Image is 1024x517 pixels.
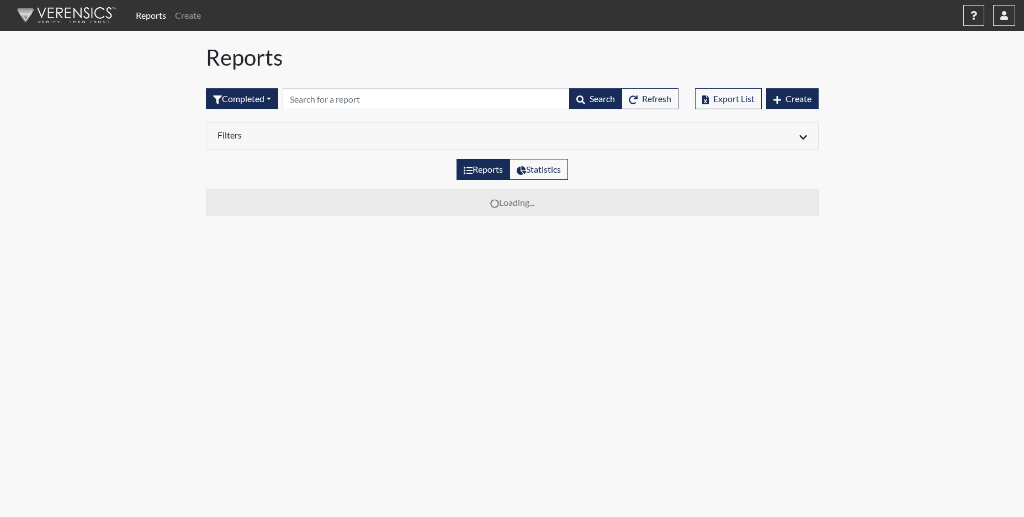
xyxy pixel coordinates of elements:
div: Click to expand/collapse filters [209,130,815,143]
span: Export List [713,93,755,104]
input: Search by Registration ID, Interview Number, or Investigation Name. [283,88,570,109]
label: View statistics about completed interviews [510,159,568,180]
button: Search [569,88,622,109]
button: Refresh [622,88,678,109]
span: Create [786,93,811,104]
h6: Filters [217,130,504,140]
td: Loading... [206,189,818,216]
label: View the list of reports [457,159,510,180]
button: Completed [206,88,278,109]
a: Reports [131,4,171,26]
button: Create [766,88,819,109]
a: Create [171,4,205,26]
div: Filter by interview status [206,88,278,109]
span: Search [590,93,615,104]
button: Export List [695,88,762,109]
span: Refresh [642,93,671,104]
h1: Reports [206,44,819,71]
